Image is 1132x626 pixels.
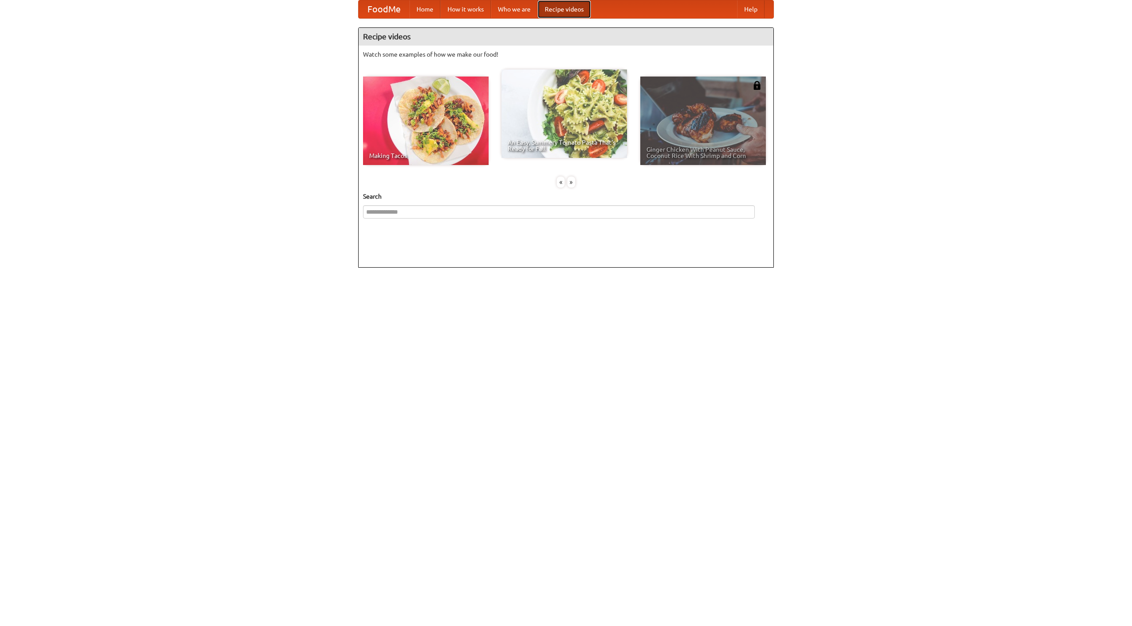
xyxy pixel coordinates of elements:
a: An Easy, Summery Tomato Pasta That's Ready for Fall [501,69,627,158]
a: Home [409,0,440,18]
span: An Easy, Summery Tomato Pasta That's Ready for Fall [508,139,621,152]
h4: Recipe videos [359,28,773,46]
a: Making Tacos [363,77,489,165]
div: » [567,177,575,188]
a: Recipe videos [538,0,591,18]
p: Watch some examples of how we make our food! [363,50,769,59]
a: Who we are [491,0,538,18]
a: FoodMe [359,0,409,18]
a: How it works [440,0,491,18]
a: Help [737,0,765,18]
span: Making Tacos [369,153,482,159]
img: 483408.png [753,81,761,90]
div: « [557,177,565,188]
h5: Search [363,192,769,201]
